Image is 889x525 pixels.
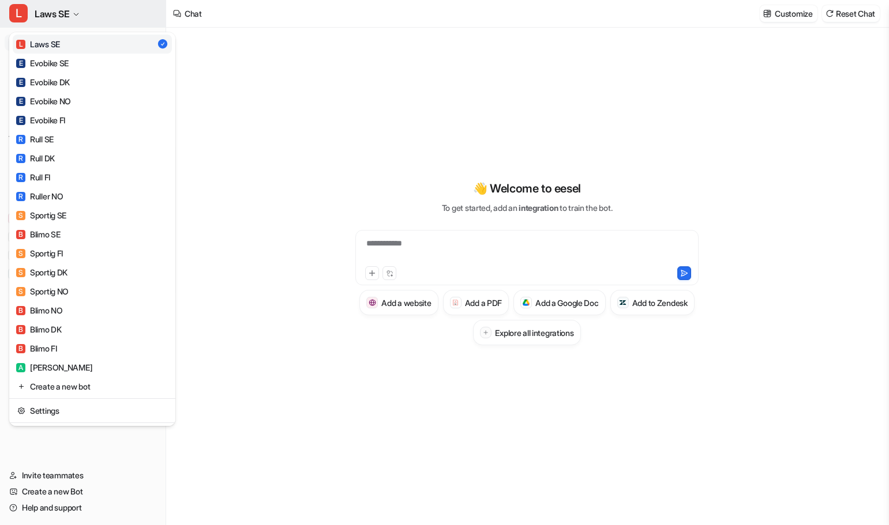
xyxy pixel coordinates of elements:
[16,344,25,353] span: B
[16,211,25,220] span: S
[16,266,67,278] div: Sportig DK
[16,190,63,202] div: Ruller NO
[16,325,25,334] span: B
[16,95,71,107] div: Evobike NO
[16,135,25,144] span: R
[16,361,92,373] div: [PERSON_NAME]
[16,133,54,145] div: Rull SE
[16,57,69,69] div: Evobike SE
[16,192,25,201] span: R
[16,38,60,50] div: Laws SE
[16,78,25,87] span: E
[16,152,55,164] div: Rull DK
[16,342,57,354] div: Blimo FI
[16,268,25,277] span: S
[16,40,25,49] span: L
[17,380,25,392] img: reset
[16,247,63,259] div: Sportig FI
[16,287,25,296] span: S
[13,377,172,396] a: Create a new bot
[16,209,66,221] div: Sportig SE
[17,405,25,417] img: reset
[13,425,172,444] a: Sign out
[16,363,25,372] span: A
[16,171,50,183] div: Rull FI
[35,6,69,22] span: Laws SE
[16,306,25,315] span: B
[16,285,69,297] div: Sportig NO
[16,228,61,240] div: Blimo SE
[16,173,25,182] span: R
[16,304,63,316] div: Blimo NO
[13,401,172,420] a: Settings
[16,323,62,335] div: Blimo DK
[16,114,65,126] div: Evobike FI
[16,230,25,239] span: B
[16,76,70,88] div: Evobike DK
[9,32,175,426] div: LLaws SE
[16,116,25,125] span: E
[16,249,25,258] span: S
[16,97,25,106] span: E
[16,59,25,68] span: E
[16,154,25,163] span: R
[9,4,28,22] span: L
